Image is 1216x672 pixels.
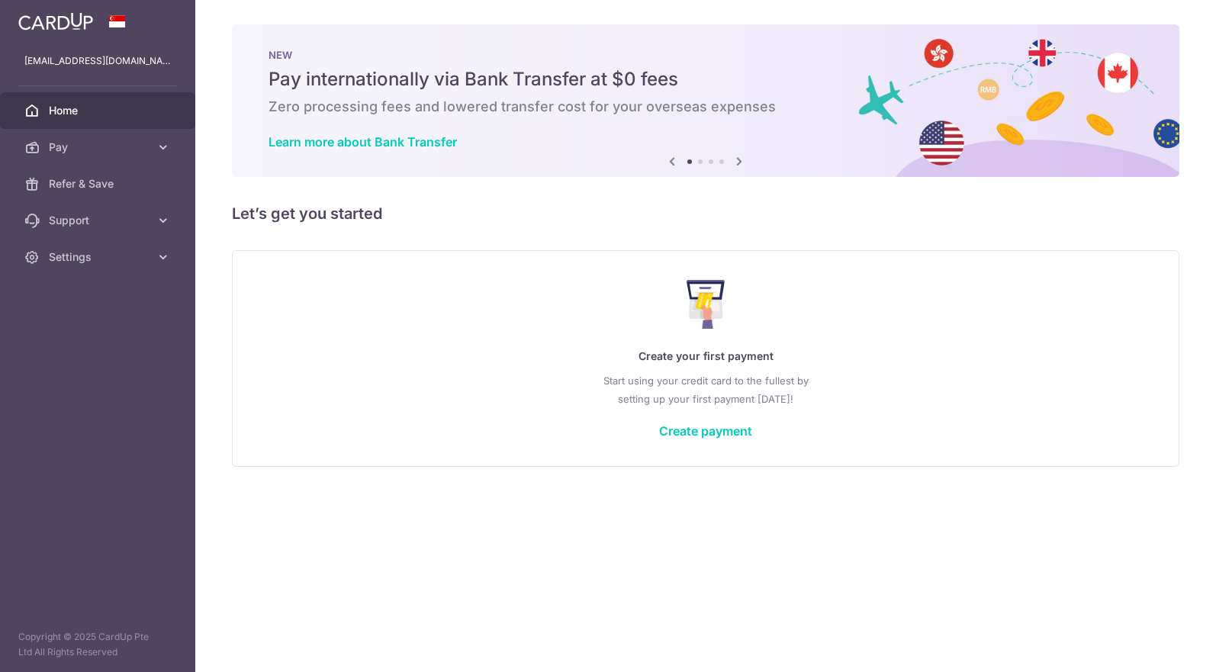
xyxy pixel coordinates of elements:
[269,67,1143,92] h5: Pay internationally via Bank Transfer at $0 fees
[232,24,1179,177] img: Bank transfer banner
[24,53,171,69] p: [EMAIL_ADDRESS][DOMAIN_NAME]
[659,423,752,439] a: Create payment
[18,12,93,31] img: CardUp
[269,49,1143,61] p: NEW
[49,213,150,228] span: Support
[232,201,1179,226] h5: Let’s get you started
[687,280,725,329] img: Make Payment
[269,98,1143,116] h6: Zero processing fees and lowered transfer cost for your overseas expenses
[49,176,150,191] span: Refer & Save
[49,103,150,118] span: Home
[49,249,150,265] span: Settings
[269,134,457,150] a: Learn more about Bank Transfer
[263,347,1148,365] p: Create your first payment
[263,371,1148,408] p: Start using your credit card to the fullest by setting up your first payment [DATE]!
[49,140,150,155] span: Pay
